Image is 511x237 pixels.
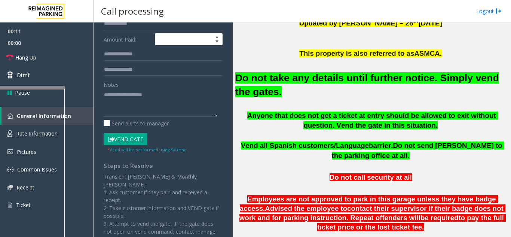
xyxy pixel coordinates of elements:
[15,54,36,61] span: Hang Up
[104,188,223,204] p: 1. Ask customer if they paid and received a receipt.
[240,195,498,212] span: Employees are not approved to park in this garage unless they have badge access.
[212,39,222,45] span: Decrease value
[104,119,169,127] label: Send alerts to manager
[369,142,393,149] span: barrier.
[265,204,347,212] span: Advised the employee to
[299,49,414,57] span: This property is also referred to as
[17,71,30,79] span: Dtmf
[102,33,153,46] label: Amount Paid:
[104,162,223,170] h4: Steps to Resolve
[97,2,168,20] h3: Call processing
[235,72,499,97] font: Do not take any details until further notice. Simply vend the gates.
[418,19,442,27] span: [DATE]
[212,33,222,39] span: Increase value
[420,214,459,222] span: be required
[239,204,505,222] span: contact their supervisor if their badge does not work and for parking instruction. Repeat offende...
[104,78,120,89] label: Notes:
[104,133,147,146] button: Vend Gate
[107,147,187,152] small: Vend will be performed using 9# tone
[413,18,419,24] span: th
[414,49,442,57] span: ASMCA.
[476,7,502,15] a: Logout
[299,19,413,27] span: Updated by [PERSON_NAME] – 28
[241,142,369,149] span: Vend all Spanish customers/Language
[247,112,498,130] span: Anyone that does not get a ticket at entry should be allowed to exit without question. Vend the g...
[330,173,412,181] span: Do not call security at all
[317,214,506,231] span: to pay the full ticket price or the lost ticket fee.
[496,7,502,15] img: logout
[104,173,223,188] p: Transient [PERSON_NAME] & Monthly [PERSON_NAME]:
[104,204,223,220] p: 2. Take customer information and VEND gate if possible.
[332,142,504,159] span: Do not send [PERSON_NAME] to the parking office at all.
